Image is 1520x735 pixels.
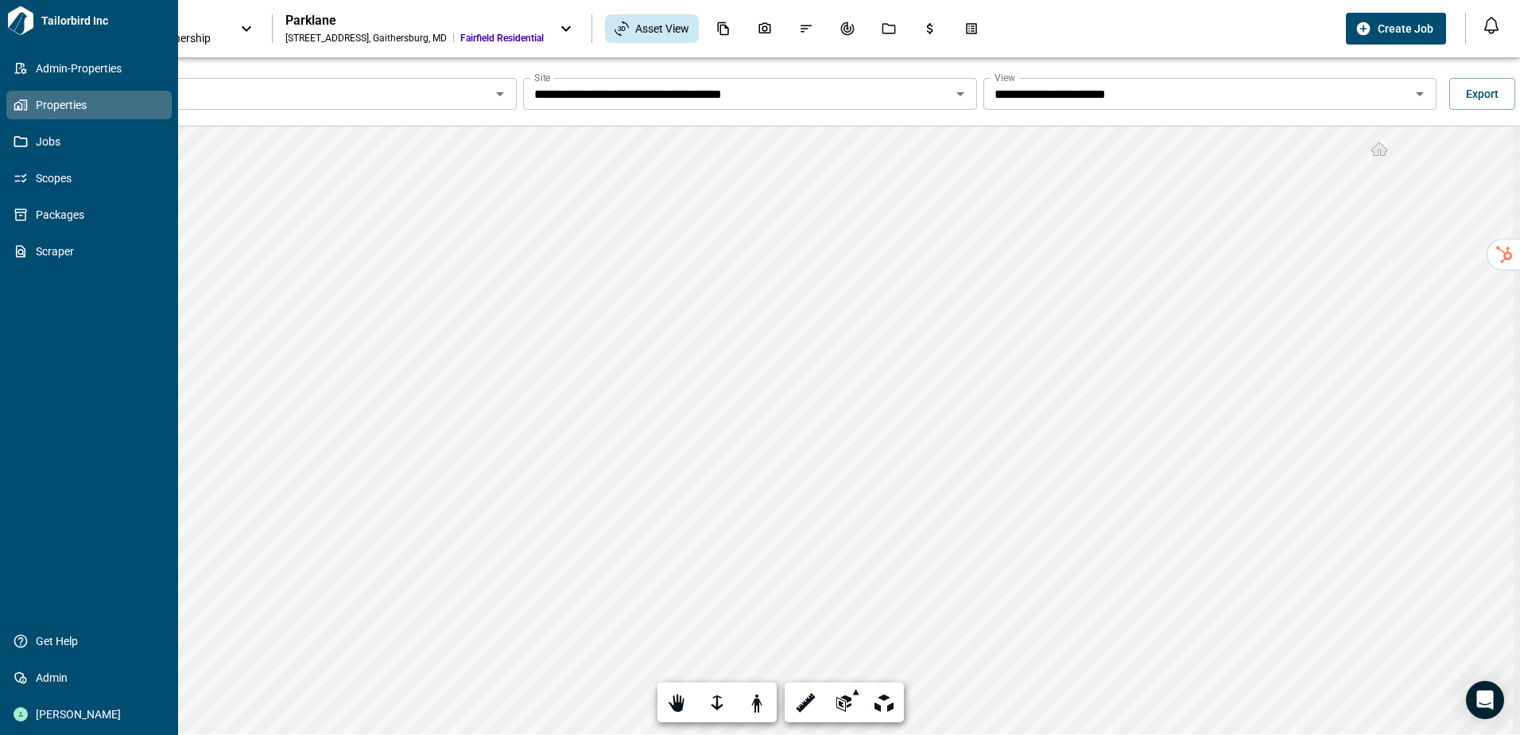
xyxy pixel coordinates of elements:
[1378,21,1433,37] span: Create Job
[28,170,157,186] span: Scopes
[28,207,157,223] span: Packages
[35,13,172,29] span: Tailorbird Inc
[285,13,544,29] div: Parklane
[1346,13,1446,45] button: Create Job
[1466,86,1499,102] span: Export
[6,663,172,692] a: Admin
[1409,83,1431,105] button: Open
[1466,681,1504,719] div: Open Intercom Messenger
[748,15,781,42] div: Photos
[707,15,740,42] div: Documents
[789,15,823,42] div: Issues & Info
[28,134,157,150] span: Jobs
[995,71,1015,84] label: View
[28,633,157,649] span: Get Help
[489,83,511,105] button: Open
[6,164,172,192] a: Scopes
[6,91,172,119] a: Properties
[949,83,971,105] button: Open
[534,71,550,84] label: Site
[635,21,689,37] span: Asset View
[831,15,864,42] div: Renovation Record
[955,15,988,42] div: Takeoff Center
[6,127,172,156] a: Jobs
[6,200,172,229] a: Packages
[28,97,157,113] span: Properties
[28,706,157,722] span: [PERSON_NAME]
[6,237,172,266] a: Scraper
[285,32,447,45] div: [STREET_ADDRESS] , Gaithersburg , MD
[28,243,157,259] span: Scraper
[460,32,544,45] span: Fairfield Residential
[28,60,157,76] span: Admin-Properties
[913,15,947,42] div: Budgets
[28,670,157,686] span: Admin
[1449,78,1515,110] button: Export
[1479,13,1504,38] button: Open notification feed
[605,14,699,43] div: Asset View
[6,54,172,83] a: Admin-Properties
[872,15,905,42] div: Jobs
